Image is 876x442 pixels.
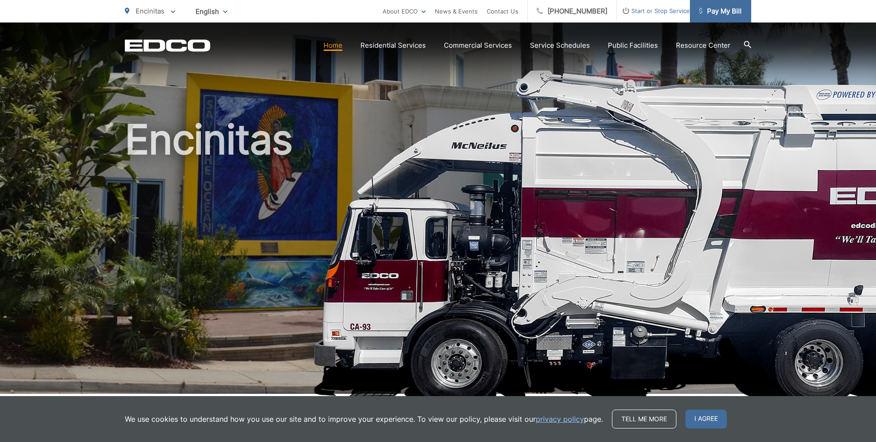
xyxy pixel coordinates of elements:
[136,7,164,15] span: Encinitas
[536,414,584,424] a: privacy policy
[324,40,342,51] a: Home
[676,40,730,51] a: Resource Center
[125,117,751,402] h1: Encinitas
[530,40,590,51] a: Service Schedules
[608,40,658,51] a: Public Facilities
[125,39,210,52] a: EDCD logo. Return to the homepage.
[125,414,603,424] p: We use cookies to understand how you use our site and to improve your experience. To view our pol...
[699,6,742,17] span: Pay My Bill
[360,40,426,51] a: Residential Services
[444,40,512,51] a: Commercial Services
[612,410,676,428] a: Tell me more
[685,410,727,428] span: I agree
[435,6,478,17] a: News & Events
[487,6,518,17] a: Contact Us
[189,4,234,19] span: English
[383,6,426,17] a: About EDCO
